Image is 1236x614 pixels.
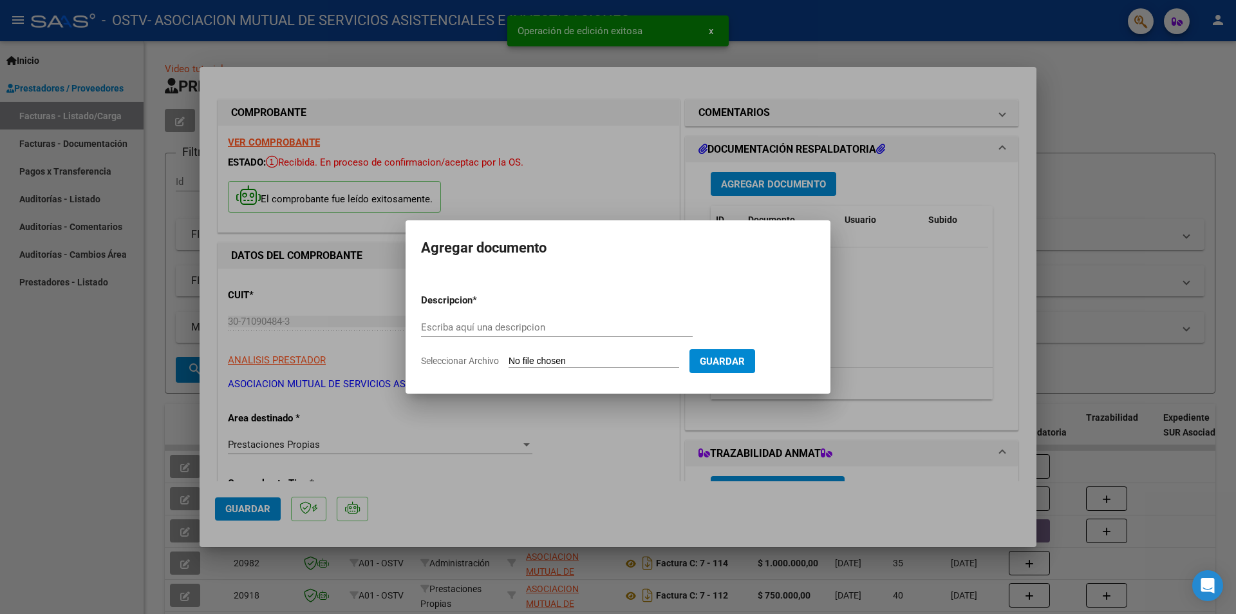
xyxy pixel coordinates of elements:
[1192,570,1223,601] div: Open Intercom Messenger
[421,236,815,260] h2: Agregar documento
[689,349,755,373] button: Guardar
[700,356,745,367] span: Guardar
[421,293,539,308] p: Descripcion
[421,356,499,366] span: Seleccionar Archivo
